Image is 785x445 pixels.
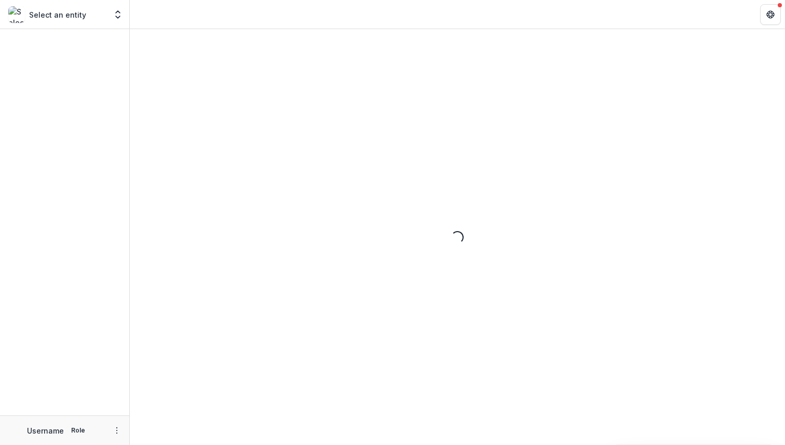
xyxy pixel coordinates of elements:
[760,4,781,25] button: Get Help
[111,424,123,437] button: More
[68,426,88,435] p: Role
[27,425,64,436] p: Username
[8,6,25,23] img: Select an entity
[111,4,125,25] button: Open entity switcher
[29,9,86,20] p: Select an entity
